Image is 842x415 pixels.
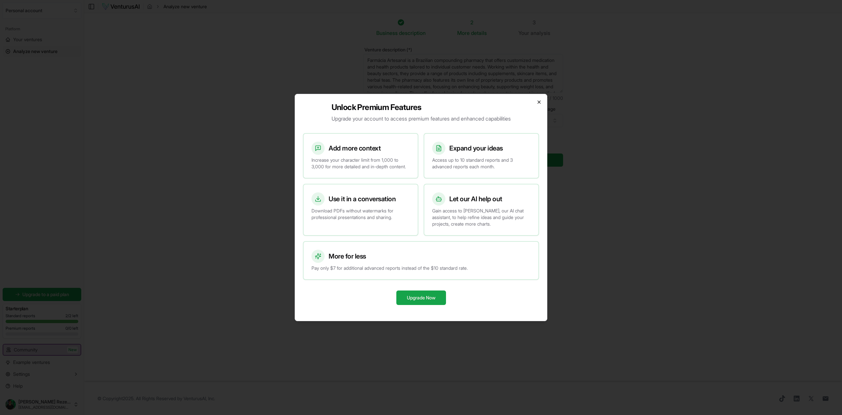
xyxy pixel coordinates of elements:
p: Upgrade your account to access premium features and enhanced capabilities [332,115,511,123]
p: Access up to 10 standard reports and 3 advanced reports each month. [432,157,531,170]
h3: Use it in a conversation [329,194,396,204]
h3: More for less [329,252,366,261]
button: Upgrade Now [396,290,446,305]
p: Download PDFs without watermarks for professional presentations and sharing. [311,207,410,221]
h3: Let our AI help out [449,194,502,204]
h2: Unlock Premium Features [332,102,511,113]
p: Increase your character limit from 1,000 to 3,000 for more detailed and in-depth content. [311,157,410,170]
p: Gain access to [PERSON_NAME], our AI chat assistant, to help refine ideas and guide your projects... [432,207,531,227]
h3: Add more context [329,144,381,153]
p: Pay only $7 for additional advanced reports instead of the $10 standard rate. [311,265,531,271]
h3: Expand your ideas [449,144,503,153]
